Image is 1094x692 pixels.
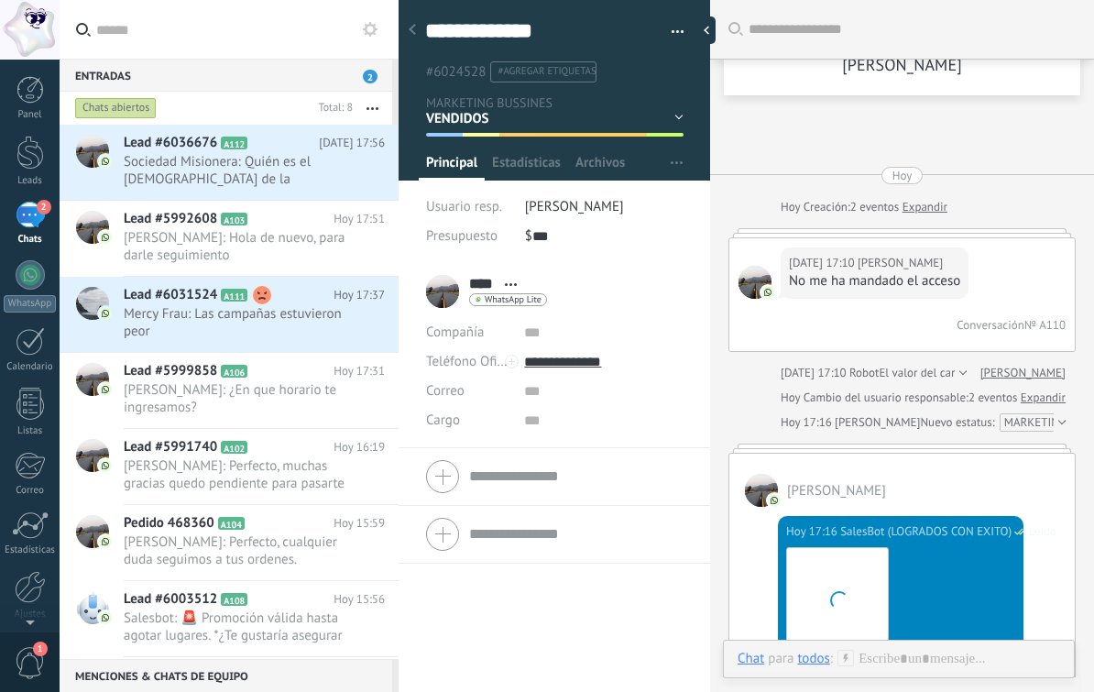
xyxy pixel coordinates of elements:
a: Lead #6003512 A108 Hoy 15:56 Salesbot: 🚨 Promoción válida hasta agotar lugares. *¿Te gustaría ase... [60,581,399,656]
a: Pedido 468360 A104 Hoy 15:59 [PERSON_NAME]: Perfecto, cualquier duda seguimos a tus ordenes. [60,505,399,580]
div: Usuario resp. [426,192,511,222]
span: Hoy 17:31 [334,362,385,380]
span: Yost [787,482,886,500]
div: Chats [4,234,57,246]
span: [PERSON_NAME] [525,198,624,215]
span: #6024528 [426,63,486,81]
span: Archivos [575,154,625,181]
span: Leído [1029,522,1056,541]
span: Robot [849,365,879,380]
span: A102 [221,441,247,454]
div: Conversación [957,317,1024,333]
div: todos [797,650,829,666]
div: Compañía [426,317,510,346]
div: Listas [4,425,57,437]
div: Cargo [426,405,510,434]
span: Cargo [426,413,460,427]
span: Lead #5991740 [124,438,217,456]
span: Hoy 17:51 [334,210,385,228]
div: Hoy [781,389,804,407]
a: Lead #5992608 A103 Hoy 17:51 [PERSON_NAME]: Hola de nuevo, para darle seguimiento [60,201,399,276]
span: Lead #6031524 [124,286,217,304]
span: El valor del campo «Teléfono» [879,364,1032,382]
img: com.amocrm.amocrmwa.svg [99,611,112,624]
div: Panel [4,109,57,121]
span: [DATE] 17:56 [319,134,385,152]
span: Hoy 15:59 [334,514,385,533]
span: #agregar etiquetas [498,65,596,78]
div: [DATE] 17:10 [781,364,849,382]
div: Chats abiertos [75,97,157,119]
span: Presupuesto [426,227,498,245]
span: WhatsApp Lite [485,295,542,304]
span: 2 eventos [968,389,1017,407]
span: Mercy Frau: Las campañas estuvieron peor [124,305,350,340]
span: Yost [858,254,943,272]
div: Hoy 17:16 [786,522,840,541]
img: com.amocrm.amocrmwa.svg [761,286,774,299]
div: Calendario [4,361,57,373]
span: Lead #6003512 [124,590,217,609]
span: Lead #5999858 [124,362,217,380]
span: [PERSON_NAME]: Hola de nuevo, para darle seguimiento [124,229,350,264]
div: Cambio del usuario responsable: [781,389,1066,407]
img: com.amocrm.amocrmwa.svg [99,383,112,396]
span: [PERSON_NAME]: ¿En que horario te ingresamos? [124,381,350,416]
div: Correo [4,485,57,497]
div: Menciones & Chats de equipo [60,659,392,692]
span: Estadísticas [492,154,561,181]
img: com.amocrm.amocrmwa.svg [99,535,112,548]
span: para [768,650,793,668]
span: 2 [37,200,51,214]
button: Correo [426,376,465,405]
span: Hoy 17:37 [334,286,385,304]
button: Teléfono Oficina [426,346,510,376]
span: A103 [221,213,247,225]
span: A106 [221,365,247,378]
div: Ocultar [697,16,716,44]
span: [PERSON_NAME]: Perfecto, muchas gracias quedo pendiente para pasarte el acceso. [124,457,350,492]
span: Yost [745,474,778,507]
div: № A110 [1024,317,1066,333]
span: Nuevo estatus: [920,413,994,432]
span: [PERSON_NAME]: Perfecto, cualquier duda seguimos a tus ordenes. [124,533,350,568]
div: No me ha mandado el acceso [789,272,960,291]
span: Hoy 15:56 [334,590,385,609]
span: 1 [33,642,48,656]
a: Lead #5991740 A102 Hoy 16:19 [PERSON_NAME]: Perfecto, muchas gracias quedo pendiente para pasarte... [60,429,399,504]
span: Salesbot: 🚨 Promoción válida hasta agotar lugares. *¿Te gustaría asegurar tu lugar con el descuen... [124,610,350,644]
div: Entradas [60,59,392,92]
span: Hoy 16:19 [334,438,385,456]
a: [PERSON_NAME] [980,364,1066,382]
span: SalesBot (LOGRADOS CON EXITO) [840,522,1012,541]
div: Leads [4,175,57,187]
span: : [830,650,833,668]
a: Lead #5999858 A106 Hoy 17:31 [PERSON_NAME]: ¿En que horario te ingresamos? [60,353,399,428]
a: Expandir [903,198,947,216]
span: Lead #6036676 [124,134,217,152]
div: Hoy [781,198,804,216]
span: Yost [738,266,771,299]
div: Hoy [892,167,913,184]
img: com.amocrm.amocrmwa.svg [99,231,112,244]
div: Estadísticas [4,544,57,556]
span: 2 eventos [850,198,899,216]
div: WhatsApp [4,295,56,313]
div: Presupuesto [426,222,511,251]
span: Correo [426,382,465,400]
img: com.amocrm.amocrmwa.svg [99,155,112,168]
div: Hoy 17:16 [781,413,835,432]
div: Creación: [781,198,947,216]
span: Gerencia Daniel [835,414,920,430]
span: Usuario resp. [426,198,502,215]
span: 2 [363,70,377,83]
span: Teléfono Oficina [426,353,521,370]
span: A108 [221,593,247,606]
span: A111 [221,289,247,302]
div: $ [525,222,684,251]
span: Lead #5992608 [124,210,217,228]
img: com.amocrm.amocrmwa.svg [768,494,781,507]
a: Lead #6031524 A111 Hoy 17:37 Mercy Frau: Las campañas estuvieron peor [60,277,399,352]
span: Sociedad Misionera: Quién es el [DEMOGRAPHIC_DATA] de la Tarahumara, por favor [124,153,350,188]
span: Principal [426,154,477,181]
